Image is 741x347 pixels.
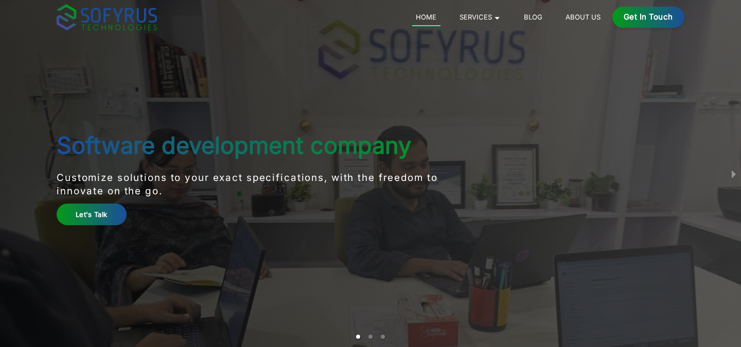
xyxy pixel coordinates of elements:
a: About Us [562,11,605,23]
iframe: chat widget [677,283,741,332]
li: slide item 3 [381,335,385,339]
li: slide item 1 [356,335,360,339]
a: Services 🞃 [456,11,505,23]
a: Home [412,11,440,26]
a: Get in Touch [612,7,685,28]
h1: Software development company [57,132,475,159]
p: Customize solutions to your exact specifications, with the freedom to innovate on the go. [57,171,475,198]
img: sofyrus [57,4,157,30]
a: Blog [520,11,546,23]
a: Let's Talk [57,204,127,225]
li: slide item 2 [368,335,373,339]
